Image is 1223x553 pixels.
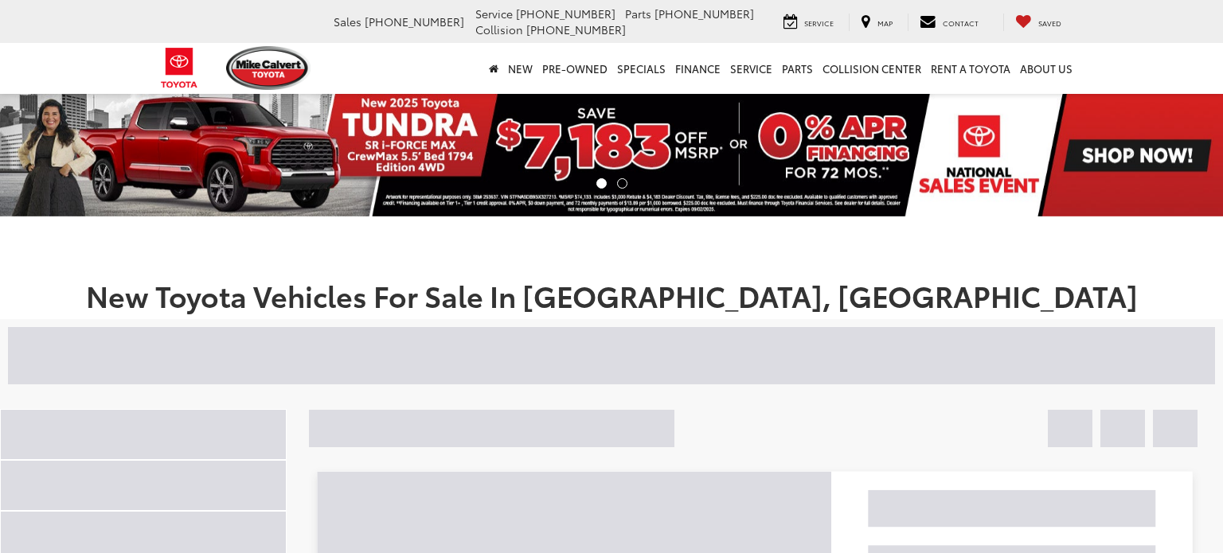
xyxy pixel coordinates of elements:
a: Map [849,14,905,31]
span: Service [475,6,513,21]
img: Mike Calvert Toyota [226,46,311,90]
a: About Us [1015,43,1077,94]
a: Home [484,43,503,94]
a: My Saved Vehicles [1003,14,1073,31]
span: Contact [943,18,979,28]
span: Service [804,18,834,28]
a: Pre-Owned [537,43,612,94]
span: Collision [475,21,523,37]
img: Toyota [150,42,209,94]
a: Collision Center [818,43,926,94]
a: New [503,43,537,94]
a: Finance [670,43,725,94]
span: Parts [625,6,651,21]
span: [PHONE_NUMBER] [654,6,754,21]
span: [PHONE_NUMBER] [516,6,615,21]
span: Saved [1038,18,1061,28]
a: Contact [908,14,991,31]
a: Service [725,43,777,94]
a: Service [772,14,846,31]
span: Sales [334,14,361,29]
span: Map [877,18,893,28]
a: Rent a Toyota [926,43,1015,94]
span: [PHONE_NUMBER] [365,14,464,29]
a: Specials [612,43,670,94]
span: [PHONE_NUMBER] [526,21,626,37]
a: Parts [777,43,818,94]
